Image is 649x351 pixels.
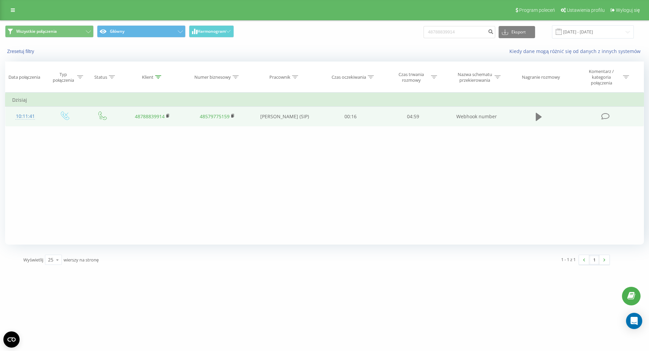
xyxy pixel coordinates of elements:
[48,256,53,263] div: 25
[189,25,234,37] button: Harmonogram
[135,113,165,120] a: 48788839914
[567,7,605,13] span: Ustawienia profilu
[444,107,509,126] td: Webhook number
[499,26,535,38] button: Eksport
[5,25,94,37] button: Wszystkie połączenia
[319,107,382,126] td: 00:16
[332,74,366,80] div: Czas oczekiwania
[582,69,621,86] div: Komentarz / kategoria połączenia
[269,74,290,80] div: Pracownik
[194,74,231,80] div: Numer biznesowy
[51,72,75,83] div: Typ połączenia
[522,74,560,80] div: Nagranie rozmowy
[16,29,57,34] span: Wszystkie połączenia
[249,107,319,126] td: [PERSON_NAME] (SIP)
[382,107,444,126] td: 04:59
[200,113,230,120] a: 48579775159
[94,74,107,80] div: Status
[509,48,644,54] a: Kiedy dane mogą różnić się od danych z innych systemów
[457,72,493,83] div: Nazwa schematu przekierowania
[519,7,555,13] span: Program poleceń
[3,331,20,348] button: Open CMP widget
[197,29,226,34] span: Harmonogram
[142,74,153,80] div: Klient
[5,48,38,54] button: Zresetuj filtry
[393,72,429,83] div: Czas trwania rozmowy
[8,74,40,80] div: Data połączenia
[589,255,599,265] a: 1
[424,26,495,38] input: Wyszukiwanie według numeru
[12,110,39,123] div: 10:11:41
[626,313,642,329] div: Open Intercom Messenger
[23,257,43,263] span: Wyświetlij
[97,25,186,37] button: Główny
[64,257,99,263] span: wierszy na stronę
[561,256,576,263] div: 1 - 1 z 1
[5,93,644,107] td: Dzisiaj
[616,7,640,13] span: Wyloguj się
